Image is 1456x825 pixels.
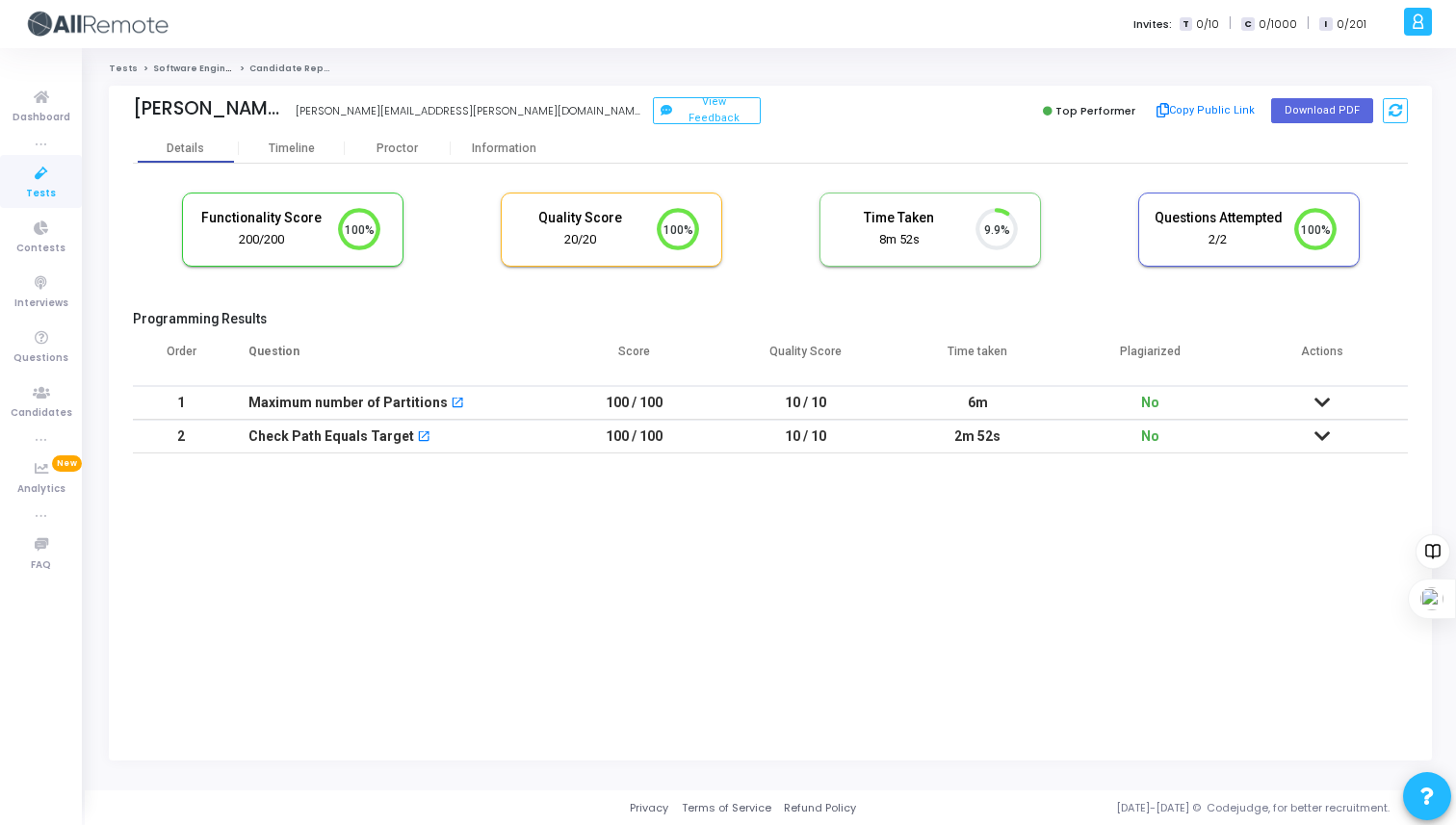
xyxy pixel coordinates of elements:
th: Score [548,332,720,386]
div: Timeline [269,142,315,156]
h5: Time Taken [835,210,964,226]
span: 0/1000 [1259,16,1297,33]
div: 8m 52s [835,231,964,249]
a: Tests [109,63,138,74]
mat-icon: open_in_new [417,431,430,445]
button: Copy Public Link [1151,96,1261,125]
h5: Programming Results [133,311,1408,327]
span: Analytics [17,481,65,498]
button: Download PDF [1271,98,1373,123]
td: 1 [133,386,229,420]
span: T [1180,17,1192,32]
h5: Quality Score [516,210,645,226]
div: Proctor [345,142,451,156]
th: Question [229,332,548,386]
label: Invites: [1133,16,1172,33]
th: Quality Score [720,332,893,386]
td: 2 [133,420,229,453]
div: Check Path Equals Target [248,421,414,452]
span: Questions [13,350,68,367]
div: Maximum number of Partitions [248,387,448,419]
nav: breadcrumb [109,63,1432,75]
th: Actions [1235,332,1408,386]
th: Order [133,332,229,386]
div: 200/200 [197,231,326,249]
a: Privacy [630,800,668,816]
th: Plagiarized [1064,332,1236,386]
span: New [52,455,82,472]
td: 100 / 100 [548,420,720,453]
h5: Functionality Score [197,210,326,226]
span: | [1307,13,1310,34]
div: [PERSON_NAME] [133,97,286,119]
span: Interviews [14,296,68,312]
span: Top Performer [1055,103,1135,118]
span: No [1141,428,1159,444]
td: 100 / 100 [548,386,720,420]
span: | [1229,13,1232,34]
img: logo [24,5,169,43]
div: Information [451,142,557,156]
span: FAQ [31,557,51,574]
span: Contests [16,241,65,257]
h5: Questions Attempted [1154,210,1283,226]
td: 10 / 10 [720,420,893,453]
td: 2m 52s [892,420,1064,453]
div: [DATE]-[DATE] © Codejudge, for better recruitment. [856,800,1432,816]
span: Candidates [11,405,72,422]
div: 2/2 [1154,231,1283,249]
div: 20/20 [516,231,645,249]
span: No [1141,395,1159,410]
mat-icon: open_in_new [451,398,464,411]
button: View Feedback [653,97,761,124]
span: I [1319,17,1332,32]
span: 0/10 [1196,16,1219,33]
th: Time taken [892,332,1064,386]
td: 6m [892,386,1064,420]
a: Refund Policy [784,800,856,816]
a: Terms of Service [682,800,771,816]
div: Details [167,142,204,156]
span: 0/201 [1337,16,1366,33]
span: Dashboard [13,110,70,126]
a: Software Engineer Intern [153,63,273,74]
span: Candidate Report [249,63,338,74]
td: 10 / 10 [720,386,893,420]
span: C [1241,17,1254,32]
span: Tests [26,186,56,202]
